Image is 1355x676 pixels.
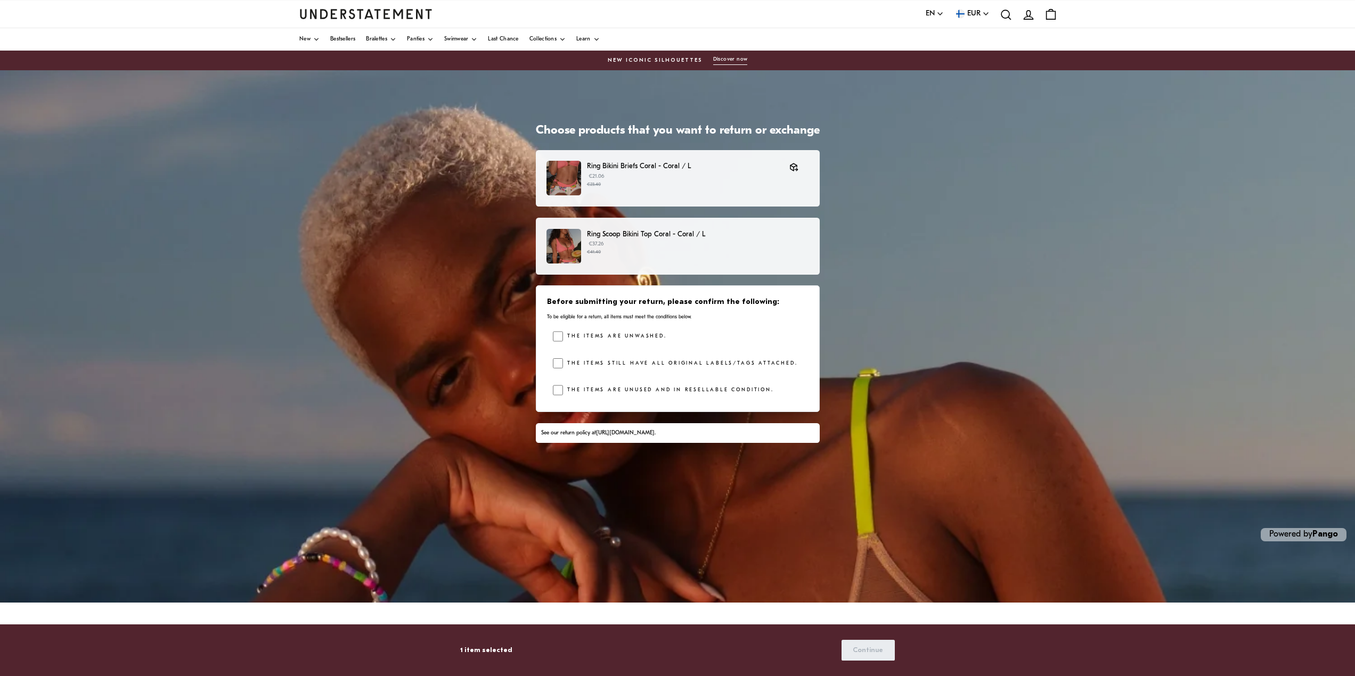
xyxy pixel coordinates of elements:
span: New Iconic Silhouettes [608,56,703,65]
a: New [299,28,320,51]
span: Collections [529,37,557,42]
a: [URL][DOMAIN_NAME] [596,430,655,436]
span: Swimwear [444,37,468,42]
a: Last Chance [488,28,518,51]
a: Bestsellers [330,28,355,51]
p: Ring Scoop Bikini Top Coral - Coral / L [587,229,809,240]
label: The items still have all original labels/tags attached. [563,358,797,369]
button: Discover now [713,56,748,65]
label: The items are unwashed. [563,331,666,342]
img: SWIM_25_PDP_Template_Shopify_2_d5774f36-ee60-472a-a107-5d954c6e393a.jpg [546,161,581,195]
p: Powered by [1261,528,1346,541]
span: Learn [576,37,591,42]
a: Panties [407,28,434,51]
p: Ring Bikini Briefs Coral - Coral / L [587,161,779,172]
a: New Iconic SilhouettesDiscover now [299,56,1056,65]
a: Pango [1312,530,1338,539]
h3: Before submitting your return, please confirm the following: [547,297,807,308]
span: Panties [407,37,425,42]
p: €21.06 [587,172,779,188]
span: EUR [967,8,981,20]
p: To be eligible for a return, all items must meet the conditions below. [547,314,807,320]
span: EN [926,8,935,20]
span: Bralettes [366,37,387,42]
button: EN [926,8,944,20]
a: Understatement Homepage [299,9,432,19]
label: The items are unused and in resellable condition. [563,385,773,395]
div: See our return policy at . [541,429,814,438]
button: EUR [954,8,990,20]
strike: €23.40 [587,182,601,187]
a: Swimwear [444,28,477,51]
a: Learn [576,28,600,51]
p: €37.26 [587,240,809,256]
a: Collections [529,28,566,51]
span: New [299,37,311,42]
span: Bestsellers [330,37,355,42]
span: Last Chance [488,37,518,42]
strike: €41.40 [587,250,601,254]
h1: Choose products that you want to return or exchange [536,123,820,139]
a: Bralettes [366,28,396,51]
img: 256_81be63ac-c861-4d7b-9861-ffbd5d417684.jpg [546,229,581,263]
